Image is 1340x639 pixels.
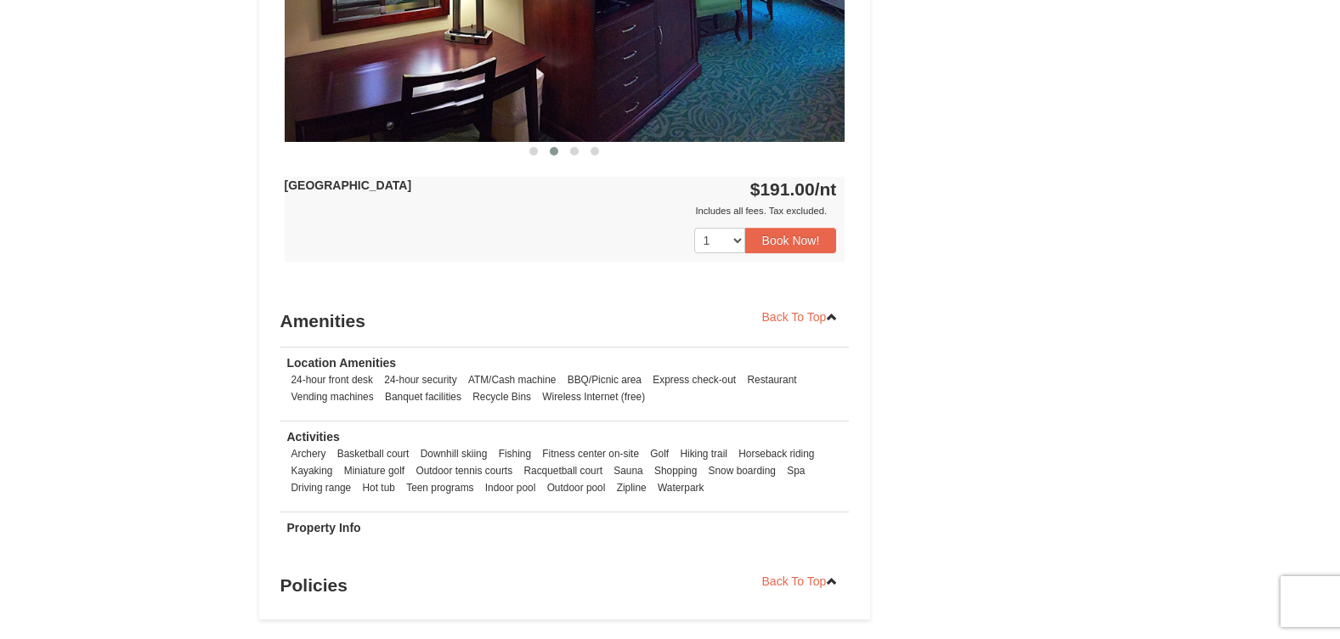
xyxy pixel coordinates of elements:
li: Basketball court [333,445,414,462]
li: Hiking trail [676,445,732,462]
li: Racquetball court [519,462,607,479]
li: Express check-out [648,371,740,388]
li: Hot tub [359,479,399,496]
li: Downhill skiing [416,445,492,462]
button: Book Now! [745,228,837,253]
li: BBQ/Picnic area [563,371,646,388]
li: Restaurant [743,371,800,388]
div: Includes all fees. Tax excluded. [285,202,837,219]
li: Snow boarding [704,462,780,479]
li: Teen programs [402,479,478,496]
li: Outdoor pool [543,479,610,496]
li: Horseback riding [734,445,818,462]
li: Golf [646,445,673,462]
li: Waterpark [653,479,708,496]
a: Back To Top [751,304,850,330]
strong: Activities [287,430,340,444]
li: Driving range [287,479,356,496]
li: Shopping [650,462,701,479]
li: Miniature golf [340,462,409,479]
h3: Amenities [280,304,850,338]
li: Vending machines [287,388,378,405]
strong: [GEOGRAPHIC_DATA] [285,178,412,192]
a: Back To Top [751,568,850,594]
span: /nt [815,179,837,199]
li: Zipline [613,479,651,496]
li: Indoor pool [481,479,540,496]
li: Kayaking [287,462,337,479]
h3: Policies [280,568,850,602]
li: 24-hour front desk [287,371,378,388]
li: 24-hour security [380,371,461,388]
strong: $191.00 [750,179,837,199]
li: Fishing [495,445,535,462]
li: Fitness center on-site [538,445,643,462]
li: Sauna [609,462,647,479]
li: Archery [287,445,331,462]
li: Banquet facilities [381,388,466,405]
strong: Property Info [287,521,361,534]
li: Spa [783,462,809,479]
strong: Location Amenities [287,356,397,370]
li: ATM/Cash machine [464,371,561,388]
li: Recycle Bins [468,388,535,405]
li: Outdoor tennis courts [411,462,517,479]
li: Wireless Internet (free) [538,388,649,405]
